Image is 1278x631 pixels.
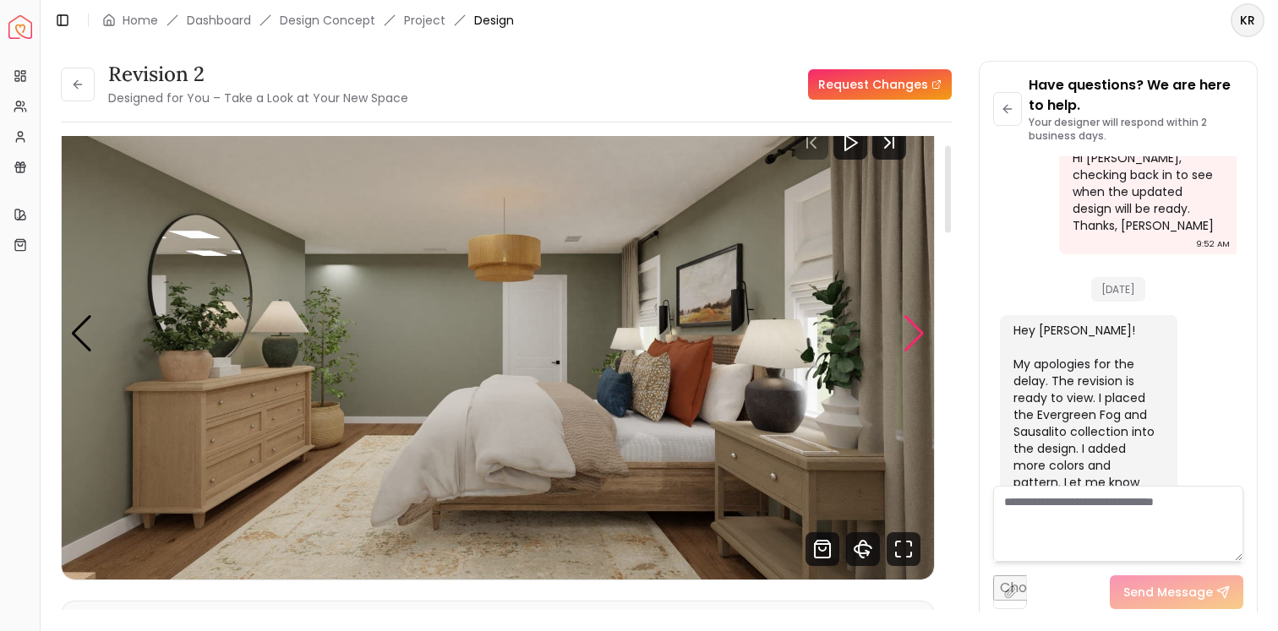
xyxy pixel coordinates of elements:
svg: Play [840,133,860,153]
div: Previous slide [70,315,93,352]
a: Project [404,12,445,29]
p: Your designer will respond within 2 business days. [1029,116,1243,143]
div: 9:52 AM [1196,236,1230,253]
a: Home [123,12,158,29]
button: KR [1231,3,1264,37]
div: 2 / 4 [62,89,934,579]
div: Hi [PERSON_NAME], checking back in to see when the updated design will be ready. Thanks, [PERSON_... [1073,150,1220,234]
li: Design Concept [280,12,375,29]
img: Spacejoy Logo [8,15,32,39]
svg: 360 View [846,532,880,566]
a: Dashboard [187,12,251,29]
small: Designed for You – Take a Look at Your New Space [108,90,408,106]
a: Request Changes [808,69,952,100]
svg: Shop Products from this design [806,532,839,566]
span: KR [1232,5,1263,35]
svg: Next Track [872,126,906,160]
img: Design Render 1 [62,89,934,579]
div: Hey [PERSON_NAME]! My apologies for the delay. The revision is ready to view. I placed the Evergr... [1013,322,1161,508]
a: Spacejoy [8,15,32,39]
p: Have questions? We are here to help. [1029,75,1243,116]
div: Carousel [62,89,934,579]
div: Next slide [903,315,926,352]
nav: breadcrumb [102,12,514,29]
span: [DATE] [1091,277,1145,302]
h3: Revision 2 [108,61,408,88]
span: Design [474,12,514,29]
svg: Fullscreen [887,532,920,566]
